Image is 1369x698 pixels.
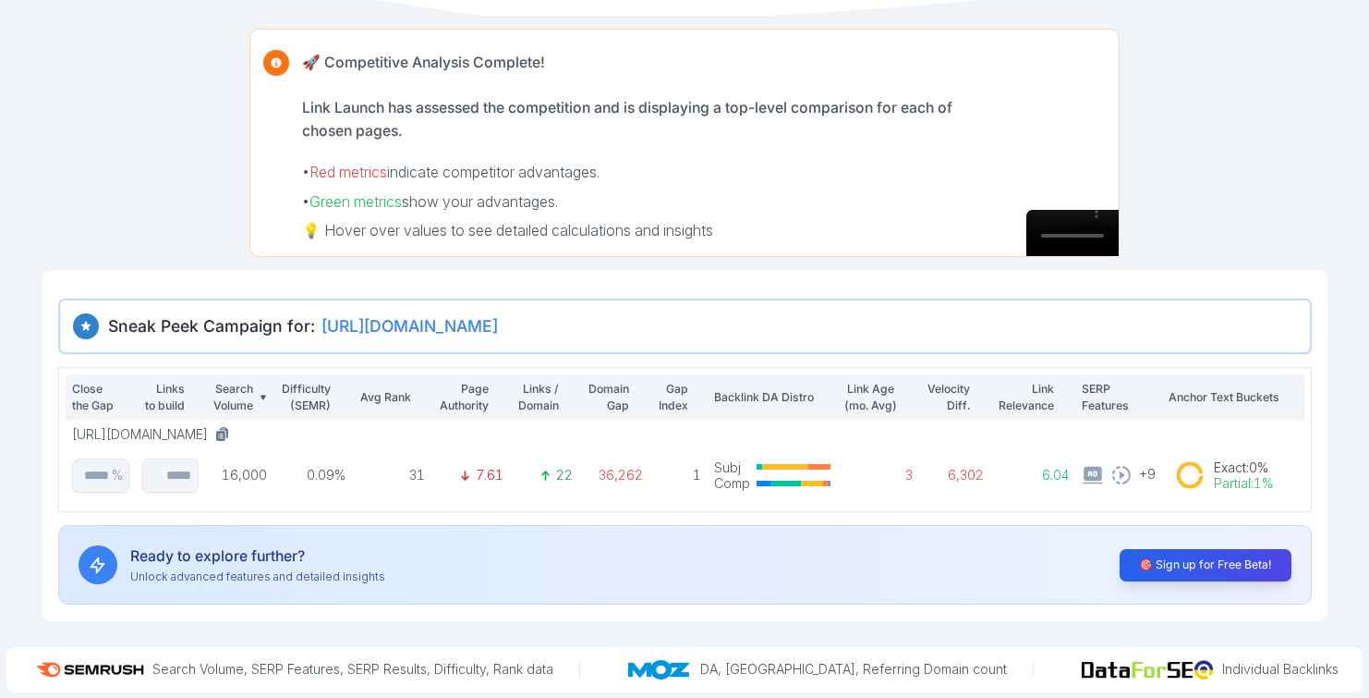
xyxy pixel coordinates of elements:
[714,475,750,492] p: Comp
[700,661,1007,678] p: DA, [GEOGRAPHIC_DATA], Referring Domain count
[926,467,985,484] p: 6,302
[843,467,913,484] p: 3
[714,389,830,406] p: Backlink DA Distro
[997,467,1069,484] p: 6.04
[1169,389,1298,406] p: Anchor Text Buckets
[1214,459,1273,476] p: Exact : 0%
[212,467,268,484] p: 16,000
[843,381,898,413] p: Link Age (mo. Avg)
[302,97,975,142] p: Link Launch has assessed the competition and is displaying a top-level comparison for each of cho...
[438,381,489,413] p: Page Authority
[280,381,331,413] p: Difficulty (SEMR)
[321,315,498,338] span: [URL][DOMAIN_NAME]
[73,313,1297,339] h3: Sneak Peek Campaign for:
[309,193,402,211] span: Green metrics
[586,381,629,413] p: Domain Gap
[309,164,387,181] span: Red metrics
[152,661,553,678] p: Search Volume, SERP Features, SERP Results, Difficulty, Rank data
[358,389,411,406] p: Avg Rank
[302,191,975,214] p: • show your advantages.
[516,381,560,413] p: Links / Domain
[556,467,573,484] p: 22
[280,467,345,484] p: 0.09%
[142,381,185,413] p: Links to build
[1082,381,1156,413] p: SERP Features
[72,426,237,443] button: [URL][DOMAIN_NAME]
[1082,660,1222,680] img: data_for_seo_logo.e5120ddb.png
[130,545,385,569] p: Ready to explore further?
[656,467,702,484] p: 1
[926,381,970,413] p: Velocity Diff.
[302,220,975,243] p: 💡 Hover over values to see detailed calculations and insights
[586,467,643,484] p: 36,262
[30,654,152,686] img: semrush_logo.573af308.png
[714,459,750,476] p: Subj
[212,381,254,413] p: Search Volume
[302,162,975,185] p: • indicate competitor advantages.
[302,52,545,75] p: 🚀 Competitive Analysis Complete!
[997,381,1054,413] p: Link Relevance
[1139,464,1156,482] span: + 9
[1214,475,1273,492] p: Partial : 1%
[112,467,123,484] p: %
[72,381,116,413] p: Close the Gap
[656,381,688,413] p: Gap Index
[1222,661,1339,678] p: Individual Backlinks
[358,467,426,484] p: 31
[1120,549,1291,582] button: 🎯 Sign up for Free Beta!
[476,467,503,484] p: 7.61
[628,660,700,680] img: moz_logo.a3998d80.png
[130,569,385,585] p: Unlock advanced features and detailed insights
